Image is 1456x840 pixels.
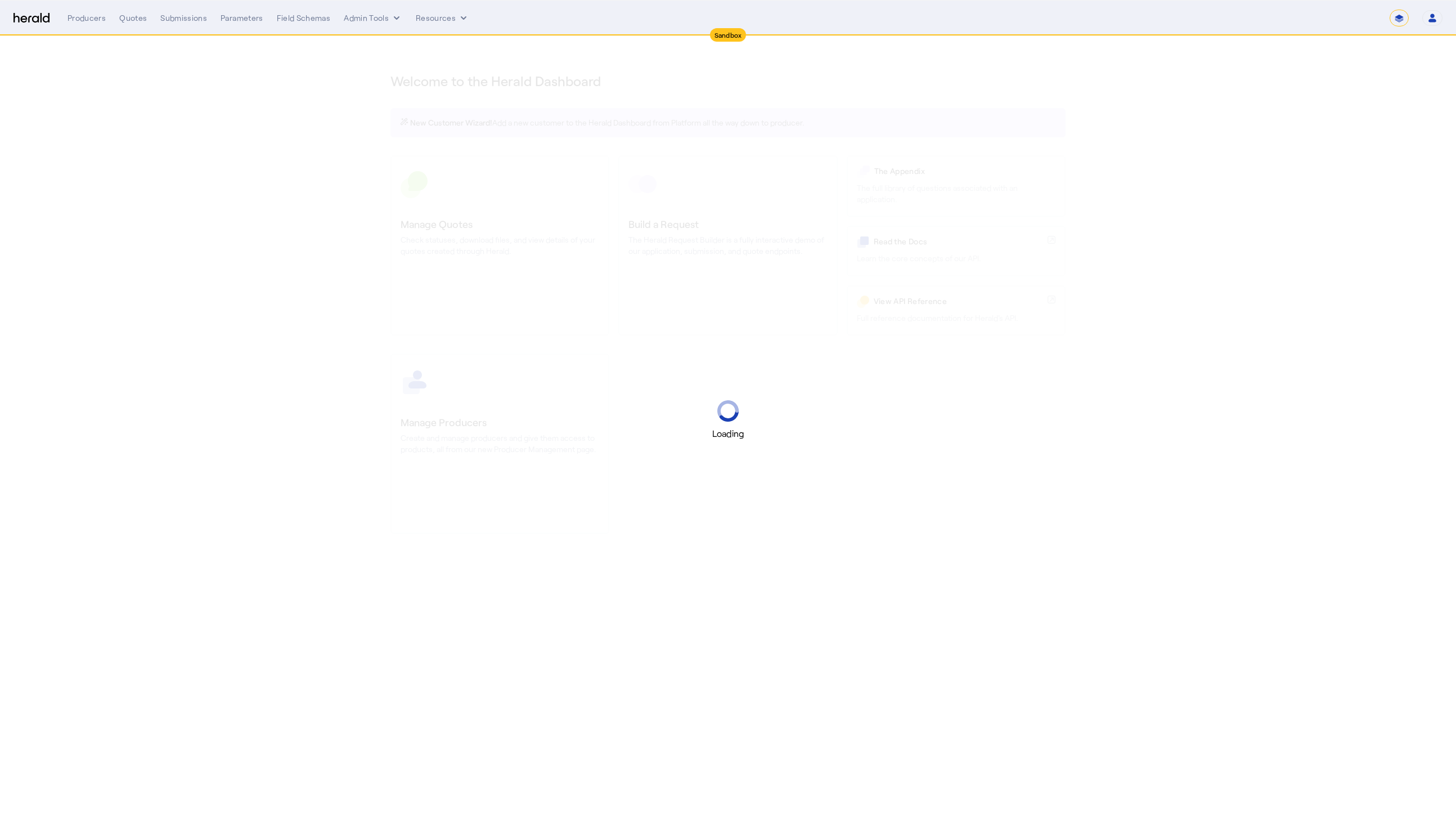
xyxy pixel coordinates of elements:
[14,13,50,24] img: Herald Logo
[277,12,331,24] div: Field Schemas
[416,12,469,24] button: Resources dropdown menu
[160,12,207,24] div: Submissions
[221,12,263,24] div: Parameters
[710,28,747,42] div: Sandbox
[68,12,106,24] div: Producers
[119,12,147,24] div: Quotes
[344,12,402,24] button: internal dropdown menu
